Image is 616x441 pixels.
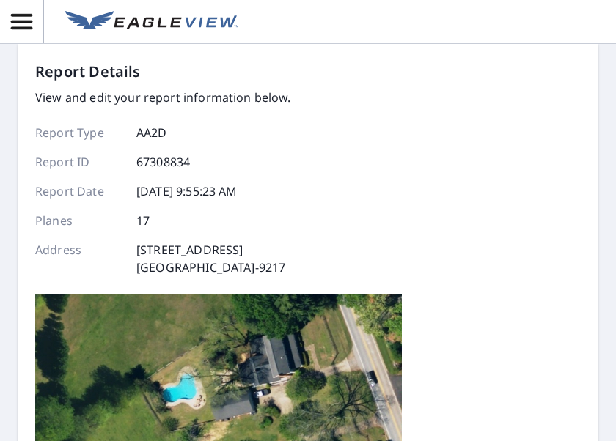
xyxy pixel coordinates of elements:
[35,124,123,141] p: Report Type
[35,182,123,200] p: Report Date
[65,11,238,33] img: EV Logo
[136,182,238,200] p: [DATE] 9:55:23 AM
[35,153,123,171] p: Report ID
[136,241,285,276] p: [STREET_ADDRESS] [GEOGRAPHIC_DATA]-9217
[136,124,167,141] p: AA2D
[35,89,291,106] p: View and edit your report information below.
[136,212,150,229] p: 17
[35,212,123,229] p: Planes
[35,61,141,83] p: Report Details
[56,2,247,42] a: EV Logo
[136,153,190,171] p: 67308834
[35,241,123,276] p: Address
